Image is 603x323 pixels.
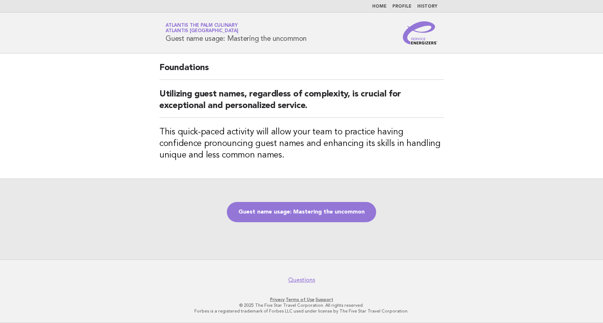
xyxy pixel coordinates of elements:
p: · · [81,297,522,302]
p: Forbes is a registered trademark of Forbes LLC used under license by The Five Star Travel Corpora... [81,308,522,314]
a: Questions [288,276,315,284]
span: Atlantis [GEOGRAPHIC_DATA] [166,29,238,34]
a: History [417,4,437,9]
a: Privacy [270,297,285,302]
h2: Foundations [159,62,444,80]
a: Terms of Use [286,297,314,302]
a: Atlantis The Palm CulinaryAtlantis [GEOGRAPHIC_DATA] [166,23,238,33]
a: Home [372,4,387,9]
a: Support [316,297,333,302]
img: Service Energizers [403,21,437,44]
a: Guest name usage: Mastering the uncommon [227,202,376,222]
h2: Utilizing guest names, regardless of complexity, is crucial for exceptional and personalized serv... [159,89,444,118]
h3: This quick-paced activity will allow your team to practice having confidence pronouncing guest na... [159,126,444,161]
a: Profile [392,4,411,9]
h1: Guest name usage: Mastering the uncommon [166,23,307,42]
p: © 2025 The Five Star Travel Corporation. All rights reserved. [81,302,522,308]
